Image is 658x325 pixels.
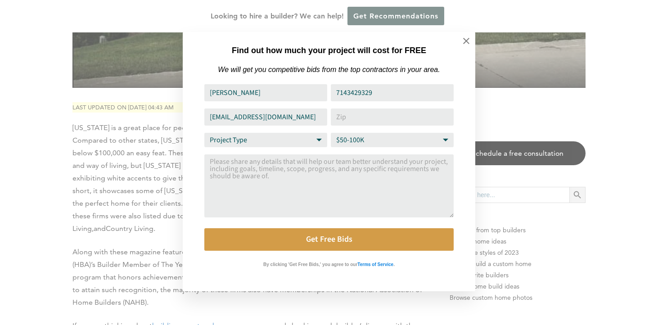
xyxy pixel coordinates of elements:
[204,84,327,101] input: Name
[613,280,647,314] iframe: Drift Widget Chat Controller
[218,66,440,73] em: We will get you competitive bids from the top contractors in your area.
[331,84,454,101] input: Phone
[232,46,426,55] strong: Find out how much your project will cost for FREE
[331,108,454,126] input: Zip
[204,228,454,251] button: Get Free Bids
[204,108,327,126] input: Email Address
[331,133,454,147] select: Budget Range
[204,154,454,217] textarea: Comment or Message
[357,262,393,267] strong: Terms of Service
[204,133,327,147] select: Project Type
[393,262,395,267] strong: .
[263,262,357,267] strong: By clicking 'Get Free Bids,' you agree to our
[451,25,482,57] button: Close
[357,260,393,267] a: Terms of Service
